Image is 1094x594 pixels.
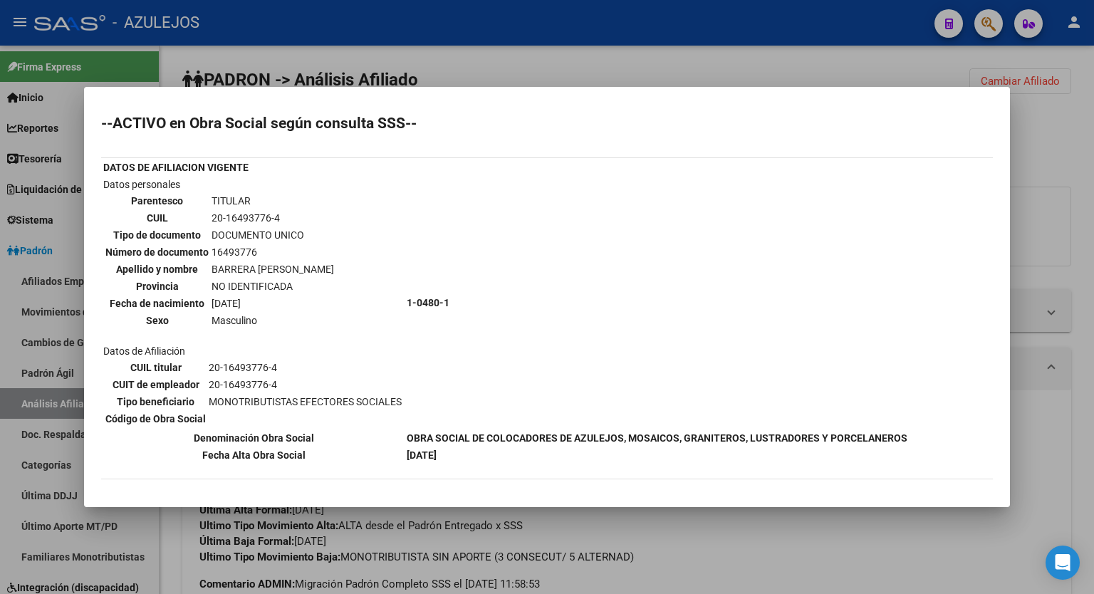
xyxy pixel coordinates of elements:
[211,210,335,226] td: 20-16493776-4
[208,394,402,410] td: MONOTRIBUTISTAS EFECTORES SOCIALES
[211,193,335,209] td: TITULAR
[103,162,249,173] b: DATOS DE AFILIACION VIGENTE
[211,278,335,294] td: NO IDENTIFICADA
[103,430,405,446] th: Denominación Obra Social
[105,377,207,392] th: CUIT de empleador
[105,360,207,375] th: CUIL titular
[211,244,335,260] td: 16493776
[208,377,402,392] td: 20-16493776-4
[208,360,402,375] td: 20-16493776-4
[407,449,437,461] b: [DATE]
[407,432,907,444] b: OBRA SOCIAL DE COLOCADORES DE AZULEJOS, MOSAICOS, GRANITEROS, LUSTRADORES Y PORCELANEROS
[105,411,207,427] th: Código de Obra Social
[211,313,335,328] td: Masculino
[105,278,209,294] th: Provincia
[105,193,209,209] th: Parentesco
[105,210,209,226] th: CUIL
[103,447,405,463] th: Fecha Alta Obra Social
[105,394,207,410] th: Tipo beneficiario
[407,297,449,308] b: 1-0480-1
[1046,546,1080,580] div: Open Intercom Messenger
[211,261,335,277] td: BARRERA [PERSON_NAME]
[211,296,335,311] td: [DATE]
[105,261,209,277] th: Apellido y nombre
[105,227,209,243] th: Tipo de documento
[103,177,405,429] td: Datos personales Datos de Afiliación
[105,313,209,328] th: Sexo
[101,116,993,130] h2: --ACTIVO en Obra Social según consulta SSS--
[211,227,335,243] td: DOCUMENTO UNICO
[105,244,209,260] th: Número de documento
[105,296,209,311] th: Fecha de nacimiento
